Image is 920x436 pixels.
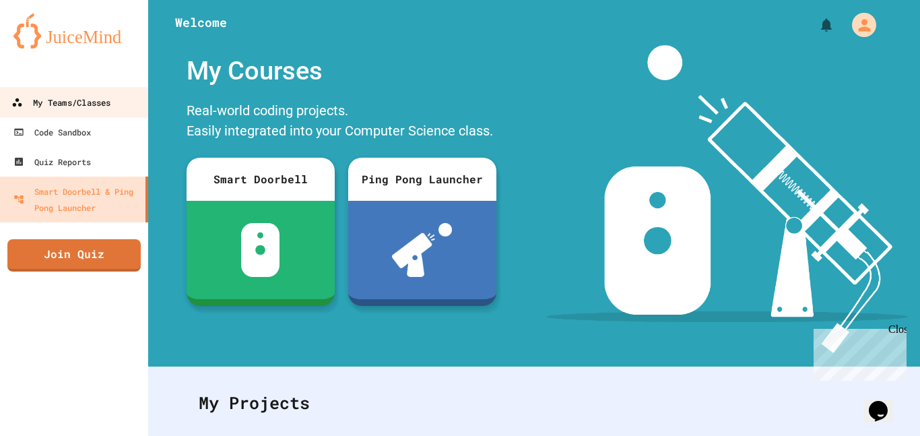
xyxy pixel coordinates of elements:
[546,45,907,353] img: banner-image-my-projects.png
[13,183,140,216] div: Smart Doorbell & Ping Pong Launcher
[392,223,452,277] img: ppl-with-ball.png
[180,97,503,148] div: Real-world coding projects. Easily integrated into your Computer Science class.
[13,154,91,170] div: Quiz Reports
[838,9,880,40] div: My Account
[863,382,907,423] iframe: chat widget
[11,94,110,111] div: My Teams/Classes
[13,124,91,140] div: Code Sandbox
[7,239,141,272] a: Join Quiz
[187,158,335,201] div: Smart Doorbell
[241,223,280,277] img: sdb-white.svg
[348,158,496,201] div: Ping Pong Launcher
[808,323,907,381] iframe: chat widget
[185,377,883,429] div: My Projects
[13,13,135,49] img: logo-orange.svg
[5,5,93,86] div: Chat with us now!Close
[180,45,503,97] div: My Courses
[793,13,838,36] div: My Notifications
